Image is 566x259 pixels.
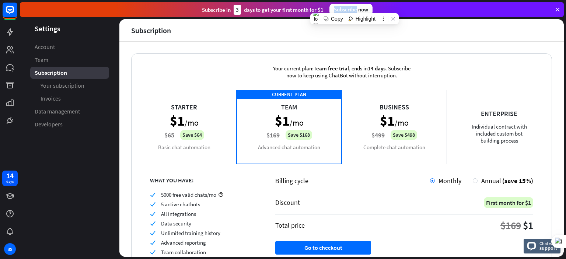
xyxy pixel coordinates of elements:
div: Subscribe in days to get your first month for $1 [202,5,324,15]
span: All integrations [161,210,196,217]
a: Account [30,41,109,53]
i: check [150,240,156,245]
span: 14 days [368,65,385,72]
i: check [150,249,156,255]
a: Invoices [30,92,109,105]
span: 5000 free valid chats/mo [161,191,216,198]
div: WHAT YOU HAVE: [150,176,257,184]
span: Monthly [439,176,461,185]
div: Subscription [131,26,171,35]
button: Go to checkout [275,241,371,255]
div: First month for $1 [484,197,533,208]
span: Team collaboration [161,249,206,256]
i: check [150,211,156,217]
span: Team free trial [314,65,349,72]
div: days [6,179,14,184]
span: Chat with [539,240,558,247]
div: Your current plan: , ends in . Subscribe now to keep using ChatBot without interruption. [262,54,421,90]
div: BS [4,243,16,255]
span: Invoices [41,95,61,102]
span: Data security [161,220,191,227]
a: Team [30,54,109,66]
span: Subscription [35,69,67,77]
header: Settings [20,24,119,34]
span: support [539,245,558,251]
span: Annual [481,176,501,185]
div: $169 [500,219,521,232]
span: Team [35,56,48,64]
span: Data management [35,108,80,115]
a: Developers [30,118,109,130]
span: Unlimited training history [161,230,220,237]
span: Account [35,43,55,51]
div: $1 [523,219,533,232]
i: check [150,192,156,197]
div: Subscribe now [329,4,373,15]
div: Total price [275,221,305,230]
i: check [150,202,156,207]
span: (save 15%) [502,176,533,185]
a: Your subscription [30,80,109,92]
span: Your subscription [41,82,84,90]
span: Developers [35,120,63,128]
span: 5 active chatbots [161,201,200,208]
div: Discount [275,198,300,207]
span: Advanced reporting [161,239,206,246]
button: Open LiveChat chat widget [6,3,28,25]
div: Billing cycle [275,176,430,185]
a: 14 days [2,171,18,186]
div: 3 [234,5,241,15]
div: 14 [6,172,14,179]
a: Data management [30,105,109,118]
i: check [150,221,156,226]
i: check [150,230,156,236]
